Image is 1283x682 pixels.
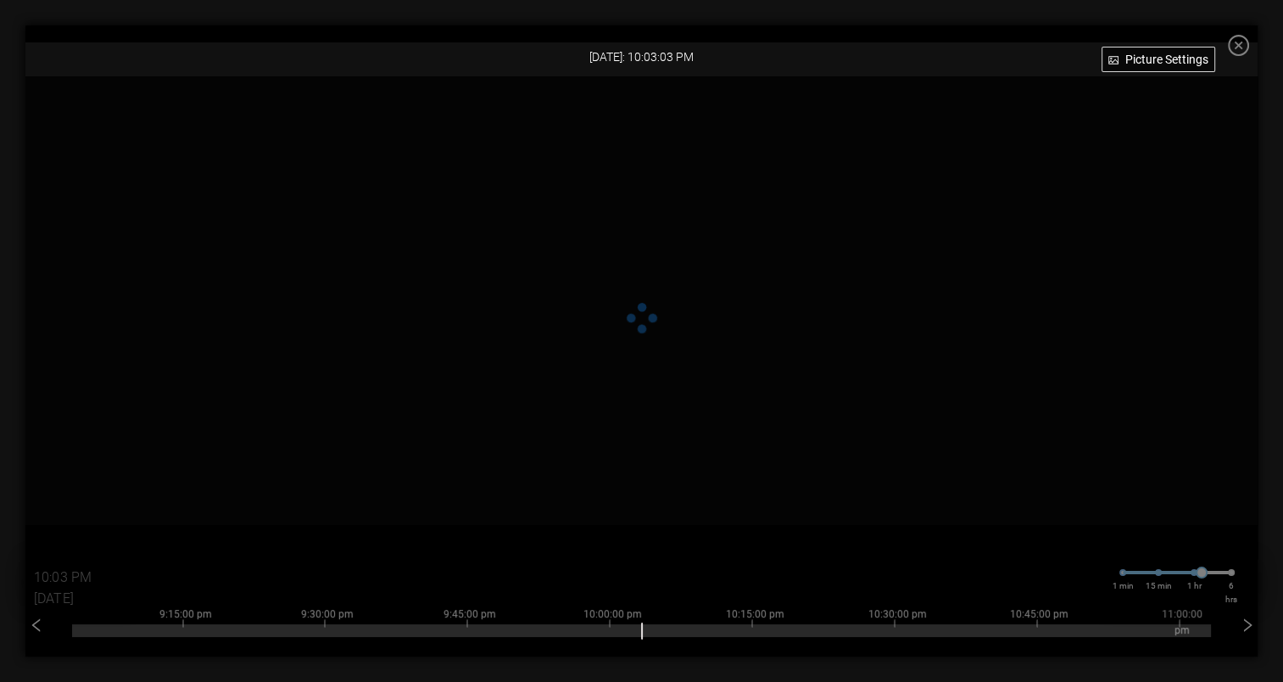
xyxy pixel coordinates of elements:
[1240,618,1255,633] span: right
[29,618,44,633] span: left
[1225,579,1237,606] span: 6 hrs
[1108,55,1118,67] span: picture
[1146,579,1172,593] span: 15 min
[1187,579,1202,593] span: 1 hr
[1125,50,1208,69] span: Picture Settings
[25,42,1258,72] div: [DATE]: 10:03:03 PM
[1102,47,1215,72] button: picturePicture Settings
[1228,35,1249,56] span: close-circle
[1113,579,1134,593] span: 1 min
